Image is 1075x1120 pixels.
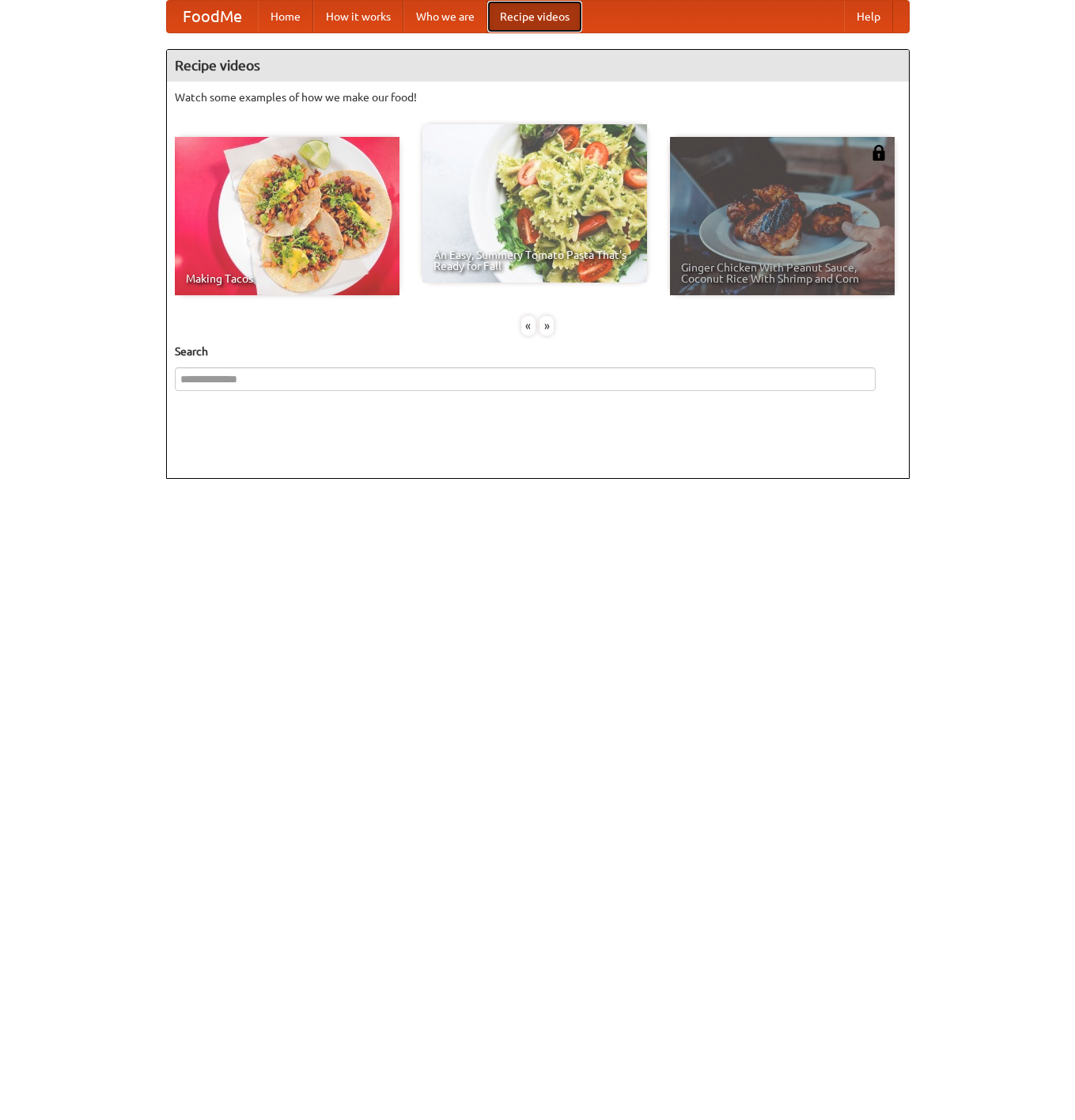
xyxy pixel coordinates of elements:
h4: Recipe videos [167,50,909,82]
a: Help [844,1,893,32]
h5: Search [175,344,901,359]
span: An Easy, Summery Tomato Pasta That's Ready for Fall [433,249,636,271]
div: « [521,316,536,336]
a: Making Tacos [175,137,399,295]
span: Making Tacos [186,273,388,284]
div: » [539,316,554,336]
a: Recipe videos [487,1,582,32]
a: FoodMe [167,1,258,32]
a: Who we are [403,1,487,32]
a: An Easy, Summery Tomato Pasta That's Ready for Fall [422,124,647,283]
img: 483408.png [871,145,887,161]
a: How it works [313,1,403,32]
a: Home [258,1,313,32]
p: Watch some examples of how we make our food! [175,89,901,105]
